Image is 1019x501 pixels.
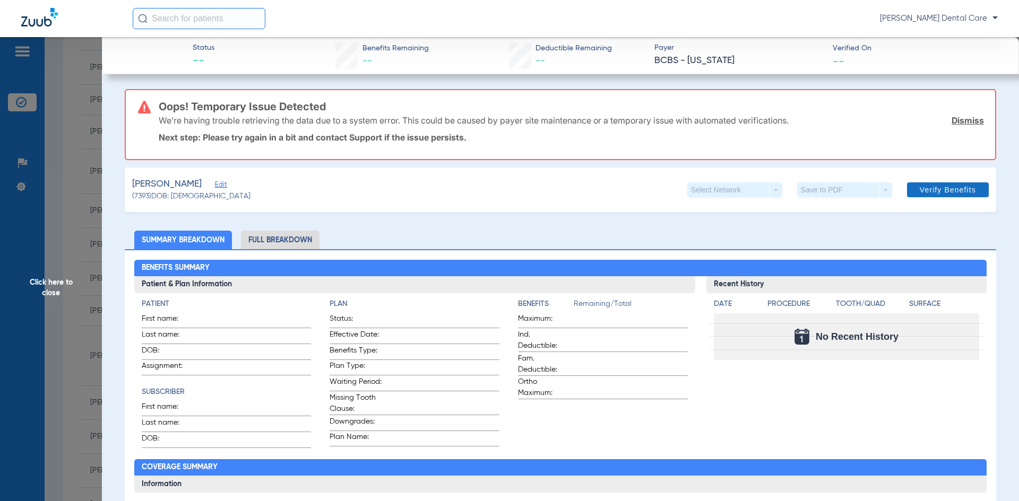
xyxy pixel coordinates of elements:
input: Search for patients [133,8,265,29]
h3: Oops! Temporary Issue Detected [159,101,984,112]
span: No Recent History [816,331,899,342]
span: Maximum: [518,313,570,328]
span: Last name: [142,417,194,432]
h4: Date [714,298,758,310]
h4: Plan [330,298,499,310]
li: Full Breakdown [241,231,319,249]
img: Search Icon [138,14,148,23]
span: -- [833,55,844,66]
span: Benefits Type: [330,345,382,359]
h4: Patient [142,298,312,310]
span: BCBS - [US_STATE] [654,54,824,67]
span: Remaining/Total [574,298,688,313]
span: First name: [142,401,194,416]
h4: Tooth/Quad [836,298,906,310]
h4: Subscriber [142,386,312,398]
span: Missing Tooth Clause: [330,392,382,415]
h3: Information [134,476,987,493]
span: DOB: [142,433,194,447]
span: -- [536,56,545,66]
span: Status: [330,313,382,328]
button: Verify Benefits [907,182,989,197]
li: Summary Breakdown [134,231,232,249]
app-breakdown-title: Surface [909,298,979,313]
span: Waiting Period: [330,376,382,391]
img: Zuub Logo [21,8,58,27]
app-breakdown-title: Date [714,298,758,313]
span: Downgrades: [330,416,382,430]
span: Plan Type: [330,361,382,375]
span: Ortho Maximum: [518,376,570,399]
img: error-icon [138,101,151,113]
img: Calendar [795,329,809,345]
span: Payer [654,42,824,54]
span: Status [193,42,214,54]
span: [PERSON_NAME] Dental Care [880,13,998,24]
span: [PERSON_NAME] [132,178,202,191]
p: We’re having trouble retrieving the data due to a system error. This could be caused by payer sit... [159,115,789,126]
span: -- [193,54,214,69]
span: Edit [215,181,224,191]
span: DOB: [142,345,194,359]
app-breakdown-title: Tooth/Quad [836,298,906,313]
h2: Benefits Summary [134,260,987,277]
span: Fam. Deductible: [518,353,570,375]
h3: Patient & Plan Information [134,276,695,293]
a: Dismiss [952,115,984,126]
h4: Surface [909,298,979,310]
h2: Coverage Summary [134,459,987,476]
span: Ind. Deductible: [518,329,570,351]
span: Verify Benefits [920,186,976,194]
span: Last name: [142,329,194,344]
h4: Benefits [518,298,574,310]
span: Assignment: [142,361,194,375]
span: Deductible Remaining [536,43,612,54]
app-breakdown-title: Benefits [518,298,574,313]
span: Effective Date: [330,329,382,344]
app-breakdown-title: Procedure [767,298,832,313]
iframe: Chat Widget [966,450,1019,501]
span: (7393) DOB: [DEMOGRAPHIC_DATA] [132,191,251,202]
h3: Recent History [706,276,987,293]
h4: Procedure [767,298,832,310]
p: Next step: Please try again in a bit and contact Support if the issue persists. [159,132,984,143]
span: -- [362,56,372,66]
span: Verified On [833,43,1002,54]
span: Plan Name: [330,432,382,446]
span: Benefits Remaining [362,43,429,54]
span: First name: [142,313,194,328]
